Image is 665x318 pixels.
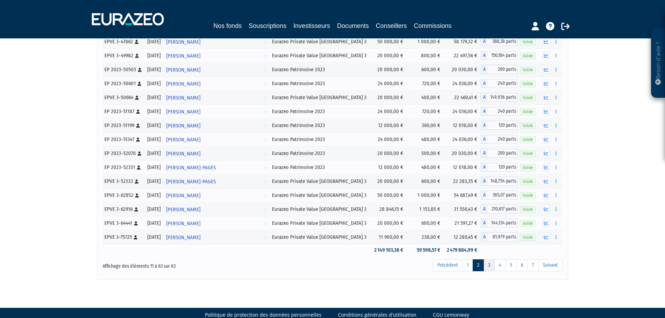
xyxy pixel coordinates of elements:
div: Eurazeo Patrimoine 2023 [272,164,369,171]
td: 20 000,00 € [371,146,407,160]
div: EPVE 3-62852 [104,192,142,199]
td: 600,00 € [407,62,444,76]
i: Voir l'investisseur [264,36,267,49]
span: A [481,37,488,46]
span: 120 parts [488,163,518,172]
a: Conseillers [376,21,407,31]
td: 24 036,00 € [444,132,481,146]
span: A [481,177,488,186]
i: [Français] Personne physique [135,96,139,100]
a: [PERSON_NAME] [163,202,269,216]
div: A - Eurazeo Patrimoine 2023 [481,107,518,116]
span: 200 parts [488,149,518,158]
span: Valide [520,220,535,227]
i: Voir l'investisseur [264,189,267,202]
span: A [481,135,488,144]
td: 12 280,45 € [444,230,481,244]
div: [DATE] [147,192,161,199]
a: 7 [527,259,539,271]
td: 58 179,32 € [444,35,481,49]
span: 120 parts [488,121,518,130]
td: 24 036,00 € [444,104,481,118]
span: Valide [520,206,535,213]
span: Valide [520,95,535,101]
td: 1 000,00 € [407,188,444,202]
span: [PERSON_NAME] [166,50,200,62]
div: EP 2023-51347 [104,136,142,143]
i: [Français] Personne physique [137,165,141,170]
a: [PERSON_NAME]-PAGES [163,160,269,174]
span: Valide [520,192,535,199]
td: 24 000,00 € [371,132,407,146]
div: [DATE] [147,178,161,185]
span: A [481,79,488,88]
i: [Français] Personne physique [135,54,139,58]
a: [PERSON_NAME]-PAGES [163,174,269,188]
td: 24 036,00 € [444,76,481,90]
a: [PERSON_NAME] [163,146,269,160]
div: [DATE] [147,164,161,171]
td: 600,00 € [407,216,444,230]
div: A - Eurazeo Private Value Europe 3 [481,177,518,186]
div: Eurazeo Private Value [GEOGRAPHIC_DATA] 3 [272,52,369,59]
div: Eurazeo Patrimoine 2023 [272,150,369,157]
span: Valide [520,234,535,241]
a: 6 [516,259,528,271]
i: [Français] Personne physique [134,221,138,225]
i: [Français] Personne physique [138,151,141,156]
span: 81,979 parts [488,232,518,242]
span: Valide [520,67,535,73]
div: EP 2023-51187 [104,108,142,115]
div: Eurazeo Private Value [GEOGRAPHIC_DATA] 3 [272,206,369,213]
i: [Français] Personne physique [134,235,138,239]
div: EP 2023-52070 [104,150,142,157]
i: Voir l'investisseur [264,105,267,118]
div: [DATE] [147,150,161,157]
a: 2 [473,259,484,271]
a: [PERSON_NAME] [163,230,269,244]
div: A - Eurazeo Patrimoine 2023 [481,163,518,172]
div: Eurazeo Private Value [GEOGRAPHIC_DATA] 3 [272,178,369,185]
div: Eurazeo Patrimoine 2023 [272,80,369,87]
td: 11 900,00 € [371,230,407,244]
a: 5 [505,259,517,271]
span: [PERSON_NAME]-PAGES [166,175,216,188]
div: [DATE] [147,108,161,115]
span: A [481,149,488,158]
div: Eurazeo Private Value [GEOGRAPHIC_DATA] 3 [272,192,369,199]
div: Eurazeo Patrimoine 2023 [272,108,369,115]
div: A - Eurazeo Patrimoine 2023 [481,121,518,130]
a: [PERSON_NAME] [163,216,269,230]
td: 720,00 € [407,104,444,118]
a: [PERSON_NAME] [163,132,269,146]
span: Valide [520,53,535,59]
div: EPVE 3-52333 [104,178,142,185]
div: A - Eurazeo Private Value Europe 3 [481,93,518,102]
td: 24 000,00 € [371,104,407,118]
span: Valide [520,123,535,129]
span: 365,07 parts [488,191,518,200]
span: [PERSON_NAME] [166,105,200,118]
td: 20 030,00 € [444,62,481,76]
div: Eurazeo Patrimoine 2023 [272,122,369,129]
div: EP 2023-52331 [104,164,142,171]
a: [PERSON_NAME] [163,118,269,132]
span: [PERSON_NAME] [166,133,200,146]
td: 50 000,00 € [371,35,407,49]
span: 148,754 parts [488,177,518,186]
i: [Français] Personne physique [136,138,140,142]
td: 2 479 884,99 € [444,244,481,256]
span: Valide [520,178,535,185]
i: [Français] Personne physique [136,124,140,128]
span: A [481,121,488,130]
div: A - Eurazeo Private Value Europe 3 [481,51,518,60]
div: EP 2023-51199 [104,122,142,129]
div: A - Eurazeo Private Value Europe 3 [481,37,518,46]
td: 59 598,57 € [407,244,444,256]
div: A - Eurazeo Private Value Europe 3 [481,232,518,242]
i: [Français] Personne physique [134,207,138,212]
span: A [481,191,488,200]
a: 3 [483,259,495,271]
div: EP 2023-50503 [104,66,142,73]
td: 720,00 € [407,76,444,90]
